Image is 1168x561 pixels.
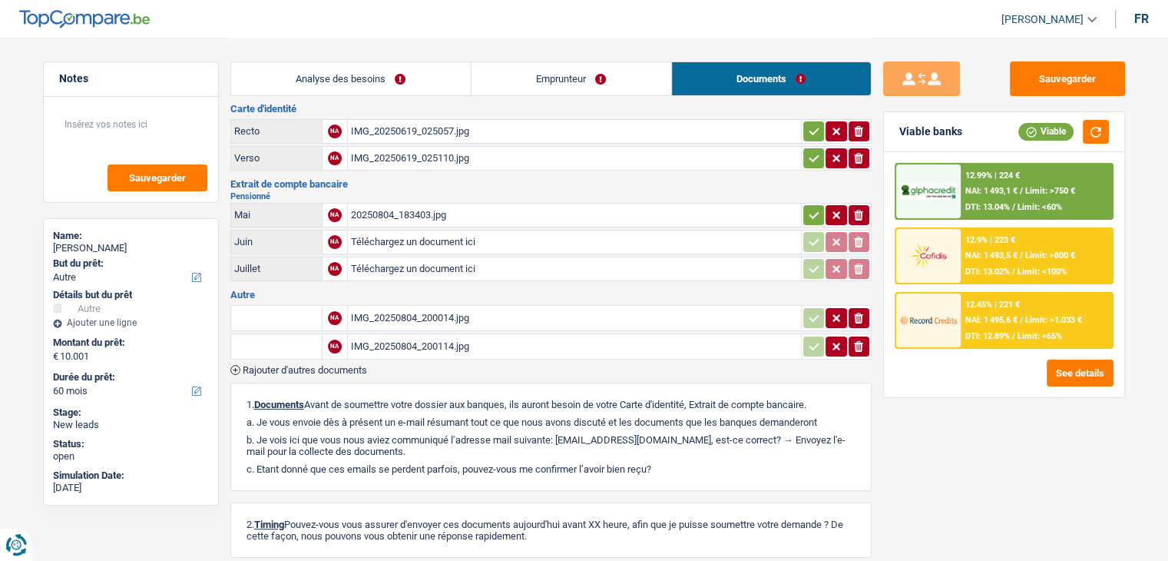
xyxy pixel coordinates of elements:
div: Simulation Date: [53,470,209,482]
span: NAI: 1 495,6 € [965,315,1017,325]
h3: Carte d'identité [230,104,872,114]
a: [PERSON_NAME] [989,7,1097,32]
h5: Notes [59,72,203,85]
span: DTI: 12.89% [965,331,1010,341]
span: Timing [254,519,284,530]
span: Limit: <65% [1017,331,1062,341]
div: [DATE] [53,482,209,494]
span: € [53,350,58,363]
p: 1. Avant de soumettre votre dossier aux banques, ils auront besoin de votre Carte d'identité, Ext... [247,399,855,410]
div: New leads [53,419,209,431]
span: Limit: >750 € [1025,186,1075,196]
span: [PERSON_NAME] [1001,13,1084,26]
div: Viable [1018,123,1074,140]
h3: Extrait de compte bancaire [230,179,872,189]
button: Sauvegarder [1010,61,1125,96]
div: NA [328,311,342,325]
span: Limit: <60% [1017,202,1062,212]
span: / [1012,331,1015,341]
span: / [1020,251,1023,261]
div: 20250804_183403.jpg [351,204,798,227]
h3: Autre [230,290,872,300]
span: DTI: 13.02% [965,267,1010,277]
span: Rajouter d'autres documents [243,365,367,375]
div: IMG_20250804_200014.jpg [351,307,798,330]
span: / [1012,267,1015,277]
div: 12.45% | 221 € [965,300,1020,310]
a: Analyse des besoins [231,62,471,95]
div: NA [328,262,342,276]
span: Limit: >800 € [1025,251,1075,261]
label: Montant du prêt: [53,337,206,349]
div: Viable banks [899,125,962,138]
div: Juillet [234,263,319,274]
div: IMG_20250619_025057.jpg [351,120,798,143]
p: c. Etant donné que ces emails se perdent parfois, pouvez-vous me confirmer l’avoir bien reçu? [247,463,855,475]
p: a. Je vous envoie dès à présent un e-mail résumant tout ce que nous avons discuté et les doc... [247,417,855,428]
span: NAI: 1 493,5 € [965,251,1017,261]
div: [PERSON_NAME] [53,242,209,254]
img: AlphaCredit [900,183,957,201]
div: Recto [234,125,319,137]
div: NA [328,208,342,222]
button: Rajouter d'autres documents [230,365,367,375]
button: See details [1047,360,1113,387]
span: / [1012,202,1015,212]
img: Record Credits [900,306,957,334]
div: NA [328,124,342,138]
div: fr [1134,12,1149,26]
div: Détails but du prêt [53,289,209,301]
a: Emprunteur [472,62,671,95]
div: Stage: [53,407,209,419]
div: IMG_20250804_200114.jpg [351,335,798,358]
span: / [1020,315,1023,325]
span: Documents [254,399,304,410]
span: Sauvegarder [129,173,186,183]
img: TopCompare Logo [19,10,150,28]
div: Mai [234,209,319,221]
div: NA [328,151,342,165]
span: NAI: 1 493,1 € [965,186,1017,196]
div: Name: [53,230,209,242]
div: NA [328,340,342,354]
button: Sauvegarder [108,164,207,191]
span: / [1020,186,1023,196]
div: Status: [53,438,209,450]
h2: Pensionné [230,192,872,201]
a: Documents [672,62,871,95]
div: 12.9% | 223 € [965,235,1015,245]
div: 12.99% | 224 € [965,171,1020,181]
span: DTI: 13.04% [965,202,1010,212]
div: Ajouter une ligne [53,317,209,328]
div: open [53,450,209,463]
div: Verso [234,152,319,164]
span: Limit: <100% [1017,267,1067,277]
label: Durée du prêt: [53,371,206,383]
label: But du prêt: [53,257,206,270]
p: b. Je vois ici que vous nous aviez communiqué l’adresse mail suivante: [EMAIL_ADDRESS][DOMAIN_NA... [247,434,855,457]
img: Cofidis [900,241,957,270]
div: NA [328,235,342,249]
span: Limit: >1.033 € [1025,315,1082,325]
div: Juin [234,236,319,247]
div: IMG_20250619_025110.jpg [351,147,798,170]
p: 2. Pouvez-vous vous assurer d'envoyer ces documents aujourd'hui avant XX heure, afin que je puiss... [247,519,855,542]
